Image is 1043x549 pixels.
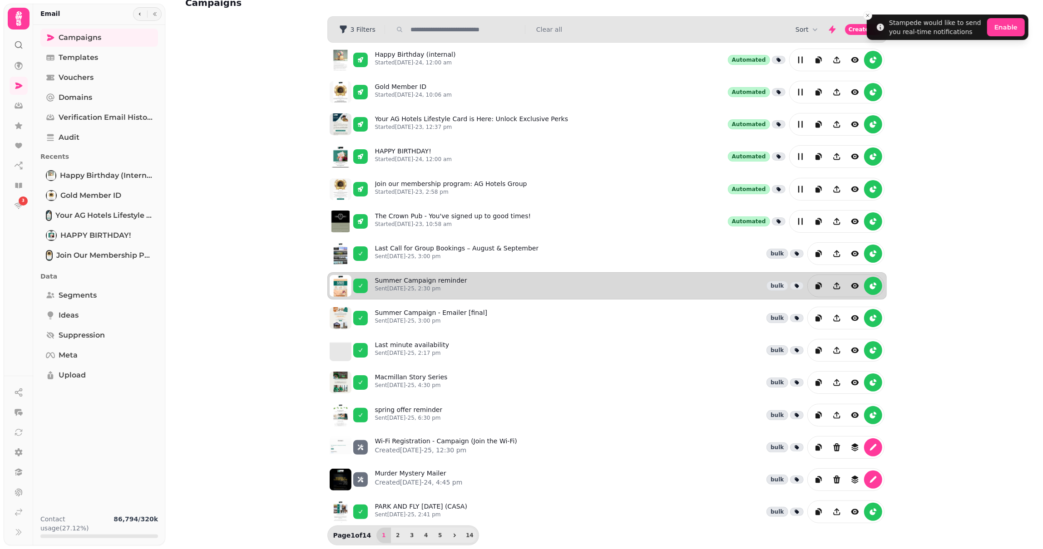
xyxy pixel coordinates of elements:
[375,123,568,131] p: Started [DATE]-23, 12:37 pm
[330,146,351,167] img: aHR0cHM6Ly9zdGFtcGVkZS1zZXJ2aWNlLXByb2QtdGVtcGxhdGUtcHJldmlld3MuczMuZXUtd2VzdC0xLmFtYXpvbmF3cy5jb...
[331,22,383,37] button: 3 Filters
[846,51,864,69] button: view
[40,9,60,18] h2: Email
[40,226,158,245] a: HAPPY BIRTHDAY!HAPPY BIRTHDAY!
[59,112,153,123] span: Verification email history
[40,128,158,147] a: Audit
[828,341,846,359] button: Share campaign preview
[728,119,770,129] div: Automated
[849,27,869,32] span: Create
[22,198,25,204] span: 3
[59,92,92,103] span: Domains
[10,196,28,215] a: 3
[422,533,430,538] span: 4
[59,330,105,341] span: Suppression
[810,147,828,166] button: duplicate
[846,245,864,263] button: view
[810,438,828,456] button: duplicate
[55,210,153,221] span: Your AG Hotels Lifestyle Card is Here: Unlock Exclusive Perks
[59,310,79,321] span: Ideas
[828,309,846,327] button: Share campaign preview
[846,115,864,133] button: view
[796,25,820,34] button: Sort
[330,113,351,135] img: aHR0cHM6Ly9zdGFtcGVkZS1zZXJ2aWNlLXByb2QtdGVtcGxhdGUtcHJldmlld3MuczMuZXUtd2VzdC0xLmFtYXpvbmF3cy5jb...
[375,221,531,228] p: Started [DATE]-23, 10:58 am
[375,82,452,102] a: Gold Member IDStarted[DATE]-24, 10:06 am
[40,206,158,225] a: Your AG Hotels Lifestyle Card is Here: Unlock Exclusive PerksYour AG Hotels Lifestyle Card is Her...
[330,81,351,103] img: aHR0cHM6Ly9zdGFtcGVkZS1zZXJ2aWNlLXByb2QtdGVtcGxhdGUtcHJldmlld3MuczMuZXUtd2VzdC0xLmFtYXpvbmF3cy5jb...
[810,471,828,489] button: duplicate
[864,51,882,69] button: reports
[59,132,79,143] span: Audit
[828,212,846,230] button: Share campaign preview
[375,340,450,360] a: Last minute availabilitySent[DATE]-25, 2:17 pm
[40,148,158,165] p: Recents
[405,528,419,543] button: 3
[810,83,828,101] button: duplicate
[375,446,517,455] p: Created [DATE]-25, 12:30 pm
[828,373,846,392] button: Share campaign preview
[40,29,158,47] a: Campaigns
[330,49,351,71] img: aHR0cHM6Ly9zdGFtcGVkZS1zZXJ2aWNlLXByb2QtdGVtcGxhdGUtcHJldmlld3MuczMuZXUtd2VzdC0xLmFtYXpvbmF3cy5jb...
[376,528,477,543] nav: Pagination
[60,230,131,241] span: HAPPY BIRTHDAY!
[846,212,864,230] button: view
[846,147,864,166] button: view
[864,277,882,295] button: reports
[828,147,846,166] button: Share campaign preview
[375,188,527,196] p: Started [DATE]-23, 2:58 pm
[351,26,376,33] span: 3 Filters
[828,180,846,198] button: Share campaign preview
[536,25,562,34] button: Clear all
[846,180,864,198] button: view
[791,83,810,101] button: edit
[845,24,883,35] button: Create
[864,115,882,133] button: reports
[40,69,158,87] a: Vouchers
[56,250,153,261] span: Join our membership program: AG Hotels Group
[810,341,828,359] button: duplicate
[810,406,828,424] button: duplicate
[728,55,770,65] div: Automated
[40,49,158,67] a: Templates
[864,245,882,263] button: reports
[59,350,78,361] span: Meta
[375,469,463,490] a: Murder Mystery MailerCreated[DATE]-24, 4:45 pm
[59,52,98,63] span: Templates
[40,186,158,205] a: Gold Member IDGold Member ID
[375,502,468,522] a: PARK AND FLY [DATE] (CASA)Sent[DATE]-25, 2:41 pm
[828,83,846,101] button: Share campaign preview
[828,245,846,263] button: Share campaign preview
[330,372,351,393] img: aHR0cHM6Ly9zdGFtcGVkZS1zZXJ2aWNlLXByb2QtdGVtcGxhdGUtcHJldmlld3MuczMuZXUtd2VzdC0xLmFtYXpvbmF3cy5jb...
[60,190,121,201] span: Gold Member ID
[436,533,444,538] span: 5
[330,211,351,232] img: aHR0cHM6Ly9zdGFtcGVkZS1zZXJ2aWNlLXByb2QtdGVtcGxhdGUtcHJldmlld3MuczMuZXUtd2VzdC0xLmFtYXpvbmF3cy5jb...
[864,180,882,198] button: reports
[330,501,351,523] img: aHR0cHM6Ly9zdGFtcGVkZS1zZXJ2aWNlLXByb2QtdGVtcGxhdGUtcHJldmlld3MuczMuZXUtd2VzdC0xLmFtYXpvbmF3cy5jb...
[728,184,770,194] div: Automated
[828,115,846,133] button: Share campaign preview
[375,91,452,98] p: Started [DATE]-24, 10:06 am
[375,50,456,70] a: Happy Birthday (internal)Started[DATE]-24, 12:00 am
[375,147,452,167] a: HAPPY BIRTHDAY!Started[DATE]-24, 12:00 am
[889,18,984,36] div: Stampede would like to send you real-time notifications
[47,211,51,220] img: Your AG Hotels Lifestyle Card is Here: Unlock Exclusive Perks
[791,147,810,166] button: edit
[47,171,55,180] img: Happy Birthday (internal)
[376,528,391,543] button: 1
[846,277,864,295] button: view
[330,436,351,458] img: aHR0cHM6Ly9zdGFtcGVkZS1zZXJ2aWNlLXByb2QtdGVtcGxhdGUtcHJldmlld3MuczMuZXUtd2VzdC0xLmFtYXpvbmF3cy5jb...
[766,281,788,291] div: bulk
[791,51,810,69] button: edit
[810,309,828,327] button: duplicate
[846,406,864,424] button: view
[810,51,828,69] button: duplicate
[864,147,882,166] button: reports
[375,511,468,518] p: Sent [DATE]-25, 2:41 pm
[40,326,158,344] a: Suppression
[766,507,788,517] div: bulk
[380,533,387,538] span: 1
[864,438,882,456] button: edit
[47,251,52,260] img: Join our membership program: AG Hotels Group
[40,306,158,324] a: Ideas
